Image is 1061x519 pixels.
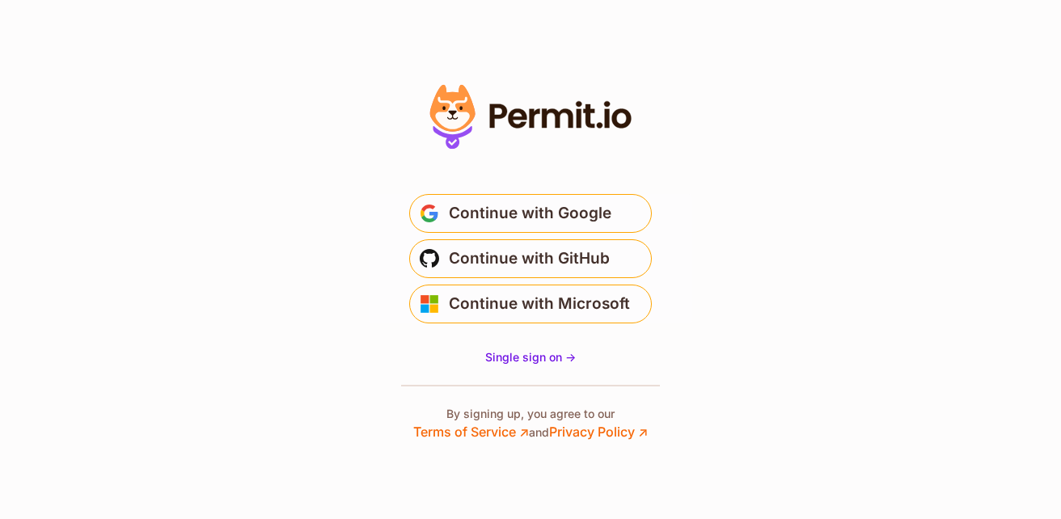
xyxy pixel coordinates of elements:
span: Continue with Microsoft [449,291,630,317]
p: By signing up, you agree to our and [413,406,648,441]
a: Terms of Service ↗ [413,424,529,440]
span: Continue with Google [449,200,611,226]
button: Continue with GitHub [409,239,652,278]
span: Single sign on -> [485,350,576,364]
a: Privacy Policy ↗ [549,424,648,440]
a: Single sign on -> [485,349,576,365]
span: Continue with GitHub [449,246,610,272]
button: Continue with Google [409,194,652,233]
button: Continue with Microsoft [409,285,652,323]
